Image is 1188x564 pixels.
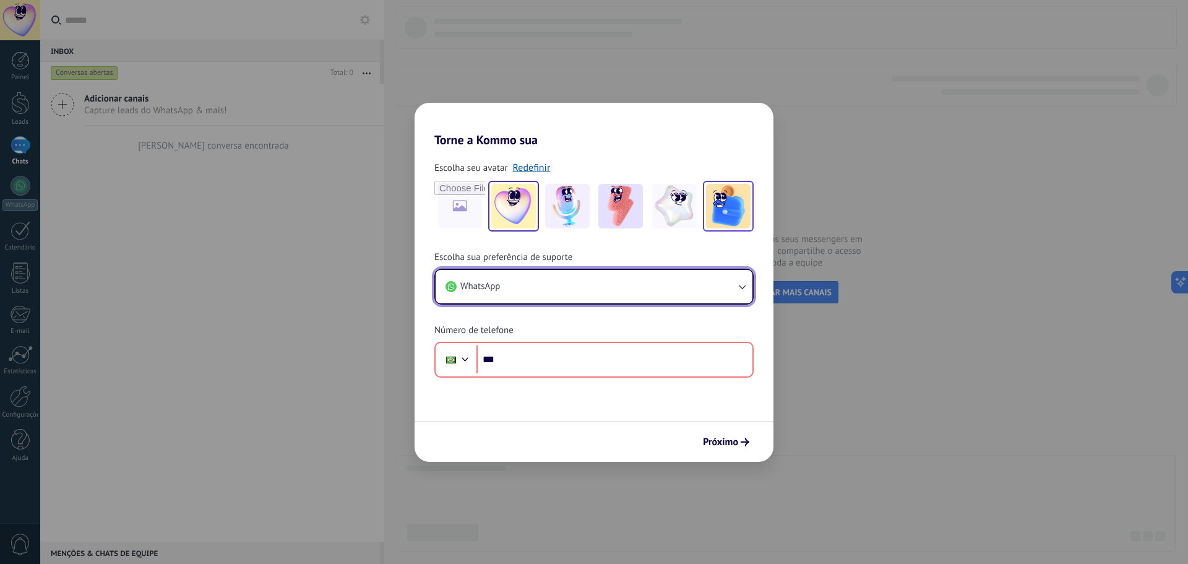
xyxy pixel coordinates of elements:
[415,103,773,147] h2: Torne a Kommo sua
[439,347,463,373] div: Brazil: + 55
[434,251,572,264] span: Escolha sua preferência de suporte
[434,162,508,175] span: Escolha seu avatar
[703,438,738,446] span: Próximo
[598,184,643,228] img: -3.jpeg
[545,184,590,228] img: -2.jpeg
[434,324,514,337] span: Número de telefone
[460,280,500,293] span: WhatsApp
[652,184,697,228] img: -4.jpeg
[697,432,755,453] button: Próximo
[706,184,751,228] img: -5.jpeg
[491,184,536,228] img: -1.jpeg
[436,270,752,303] button: WhatsApp
[513,162,551,174] a: Redefinir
